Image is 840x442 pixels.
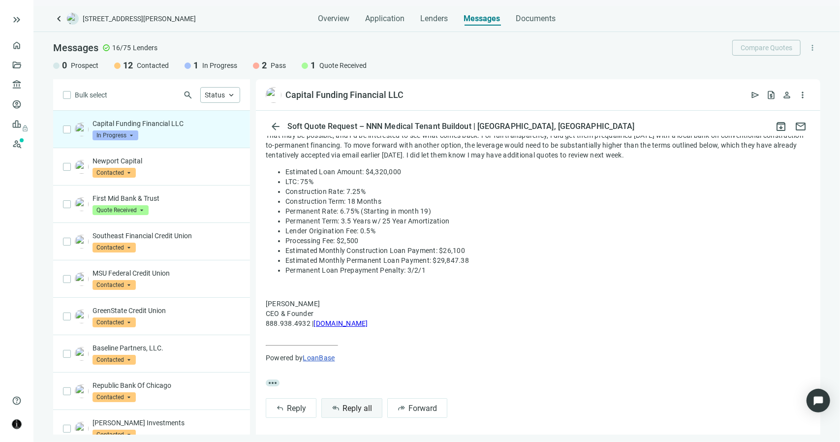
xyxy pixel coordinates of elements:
img: 81afaf0f-e692-4e6a-999e-77103142421c [75,235,89,249]
span: archive [775,121,787,132]
span: more_horiz [266,379,280,386]
p: Newport Capital [93,156,240,166]
button: more_vert [795,87,810,103]
span: Quote Received [319,61,367,70]
p: Southeast Financial Credit Union [93,231,240,241]
span: check_circle [102,44,110,52]
button: request_quote [763,87,779,103]
button: keyboard_double_arrow_right [11,14,23,26]
span: Messages [53,42,98,54]
span: person [782,90,792,100]
img: deal-logo [67,13,79,25]
img: b7f4f14e-7159-486f-8e57-26099530a92f.png [75,310,89,323]
span: more_vert [798,90,808,100]
span: arrow_back [270,121,281,132]
span: Messages [464,14,500,23]
p: Republic Bank Of Chicago [93,380,240,390]
button: archive [771,117,791,136]
span: Status [205,91,225,99]
img: avatar [12,420,21,429]
p: [PERSON_NAME] Investments [93,418,240,428]
span: 2 [262,60,267,71]
span: Forward [408,404,437,413]
span: Lenders [420,14,448,24]
span: reply [276,404,284,412]
img: eed23a77-2937-421c-8548-0885648a4ae8 [75,272,89,286]
span: Overview [318,14,349,24]
span: 1 [193,60,198,71]
span: Reply all [342,404,372,413]
span: more_vert [808,43,817,52]
p: MSU Federal Credit Union [93,268,240,278]
span: keyboard_arrow_up [227,91,236,99]
span: Contacted [93,355,136,365]
span: 0 [62,60,67,71]
button: Compare Quotes [732,40,801,56]
p: Capital Funding Financial LLC [93,119,240,128]
span: In Progress [202,61,237,70]
span: Application [365,14,404,24]
button: arrow_back [266,117,285,136]
span: search [183,90,193,100]
span: Quote Received [93,205,149,215]
span: Reply [287,404,306,413]
span: 16/75 [112,43,131,53]
span: 1 [311,60,315,71]
span: mail [795,121,807,132]
span: request_quote [766,90,776,100]
span: Documents [516,14,556,24]
span: Contacted [93,430,136,440]
div: Open Intercom Messenger [807,389,830,412]
span: forward [398,404,405,412]
p: First Mid Bank & Trust [93,193,240,203]
div: Soft Quote Request – NNN Medical Tenant Buildout | [GEOGRAPHIC_DATA], [GEOGRAPHIC_DATA] [285,122,637,131]
img: fbdd08b6-56de-46ac-9541-b7da2f270366 [266,87,281,103]
span: Contacted [93,317,136,327]
img: dd6d0a81-cee0-45bd-83d3-d829d45334a8 [75,160,89,174]
img: 92ad2cfb-6d76-4ca6-9c83-3b04407ef1ec [75,384,89,398]
button: more_vert [805,40,820,56]
span: Contacted [137,61,169,70]
img: fbdd08b6-56de-46ac-9541-b7da2f270366 [75,123,89,136]
button: reply_allReply all [321,398,382,418]
span: Lenders [133,43,157,53]
span: help [12,396,22,406]
span: Prospect [71,61,98,70]
span: 12 [123,60,133,71]
span: Contacted [93,243,136,253]
span: Contacted [93,168,136,178]
button: forwardForward [387,398,447,418]
button: mail [791,117,810,136]
a: keyboard_arrow_left [53,13,65,25]
button: person [779,87,795,103]
span: In Progress [93,130,138,140]
span: send [750,90,760,100]
span: Contacted [93,280,136,290]
span: reply_all [332,404,340,412]
span: [STREET_ADDRESS][PERSON_NAME] [83,14,196,24]
span: Bulk select [75,90,107,100]
p: GreenState Credit Union [93,306,240,316]
button: send [747,87,763,103]
span: Contacted [93,392,136,402]
span: Pass [271,61,286,70]
div: Capital Funding Financial LLC [285,89,404,101]
button: replyReply [266,398,316,418]
img: d2012950-63ef-4b2b-990f-a3c614d6576e [75,197,89,211]
img: bc1576c5-f9cc-482d-bd03-f689b8ece44e [75,347,89,361]
img: 35cbbac2-82f5-43b5-8e72-962fcd3d5592 [75,422,89,436]
p: Baseline Partners, LLC. [93,343,240,353]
